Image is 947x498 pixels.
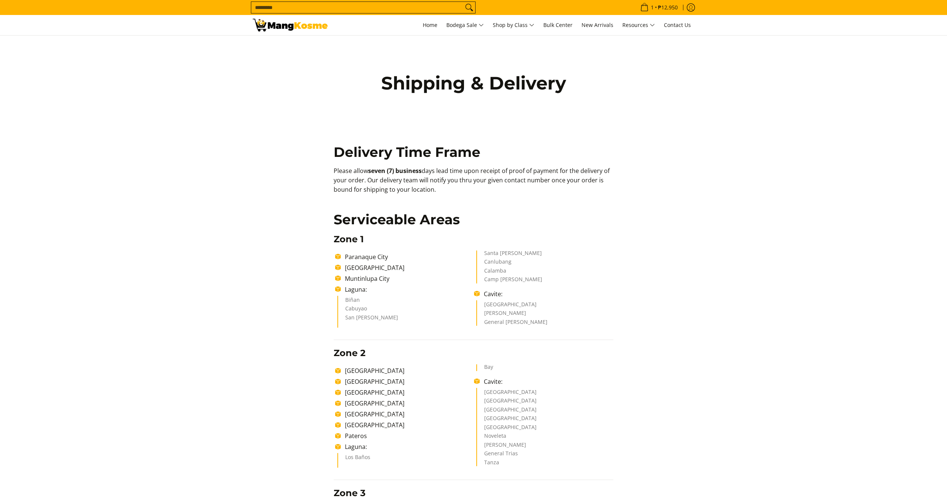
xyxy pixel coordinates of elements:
li: Los Baños [345,455,467,464]
li: [GEOGRAPHIC_DATA] [341,410,474,419]
li: [GEOGRAPHIC_DATA] [341,420,474,429]
span: Shop by Class [493,21,534,30]
li: General [PERSON_NAME] [484,319,606,326]
li: [GEOGRAPHIC_DATA] [484,389,606,398]
li: Laguna: [341,285,474,294]
li: Santa [PERSON_NAME] [484,250,606,259]
b: seven (7) business [368,167,422,175]
span: Resources [622,21,655,30]
h1: Shipping & Delivery [365,72,582,94]
li: Noveleta [484,433,606,442]
span: Paranaque City [345,253,388,261]
li: Tanza [484,460,606,467]
nav: Main Menu [335,15,695,35]
span: Bodega Sale [446,21,484,30]
a: Shop by Class [489,15,538,35]
li: Cavite: [480,377,613,386]
li: Calamba [484,268,606,277]
li: Cavite: [480,289,613,298]
span: ₱12,950 [657,5,679,10]
li: [GEOGRAPHIC_DATA] [341,388,474,397]
li: [GEOGRAPHIC_DATA] [341,377,474,386]
button: Search [463,2,475,13]
span: • [638,3,680,12]
li: Cabuyao [345,306,467,315]
li: Bay [484,364,606,371]
a: New Arrivals [578,15,617,35]
li: Muntinlupa City [341,274,474,283]
li: Pateros [341,431,474,440]
a: Resources [619,15,659,35]
img: Shipping &amp; Delivery Page l Mang Kosme: Home Appliances Warehouse Sale! [253,19,328,31]
span: 1 [650,5,655,10]
li: [GEOGRAPHIC_DATA] [484,425,606,434]
p: Please allow days lead time upon receipt of proof of payment for the delivery of your order. Our ... [334,166,613,201]
li: [GEOGRAPHIC_DATA] [341,399,474,408]
li: [GEOGRAPHIC_DATA] [341,366,474,375]
span: Bulk Center [543,21,573,28]
h2: Delivery Time Frame [334,144,613,161]
h3: Zone 2 [334,347,613,359]
li: General Trias [484,451,606,460]
a: Contact Us [660,15,695,35]
li: San [PERSON_NAME] [345,315,467,324]
li: [PERSON_NAME] [484,442,606,451]
span: New Arrivals [582,21,613,28]
li: Camp [PERSON_NAME] [484,277,606,283]
li: [GEOGRAPHIC_DATA] [484,302,606,311]
h3: Zone 1 [334,234,613,245]
li: [GEOGRAPHIC_DATA] [484,398,606,407]
li: Laguna: [341,442,474,451]
li: [GEOGRAPHIC_DATA] [484,407,606,416]
a: Bodega Sale [443,15,488,35]
h2: Serviceable Areas [334,211,613,228]
span: Home [423,21,437,28]
li: [GEOGRAPHIC_DATA] [484,416,606,425]
span: Contact Us [664,21,691,28]
a: Bulk Center [540,15,576,35]
li: [GEOGRAPHIC_DATA] [341,263,474,272]
a: Home [419,15,441,35]
li: [PERSON_NAME] [484,310,606,319]
li: Canlubang [484,259,606,268]
li: Biñan [345,297,467,306]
